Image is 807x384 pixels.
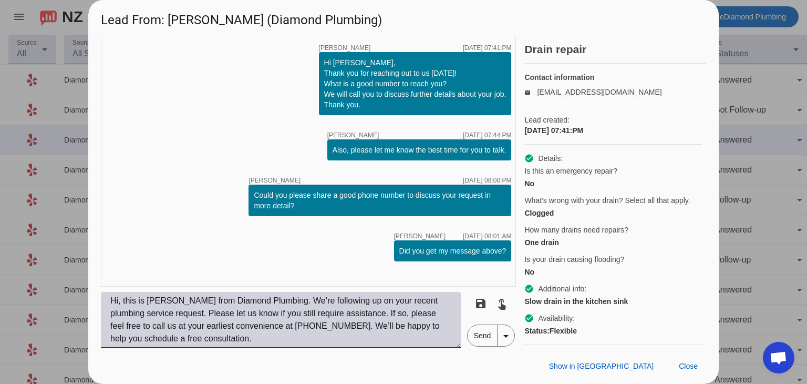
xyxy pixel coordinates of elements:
span: Show in [GEOGRAPHIC_DATA] [549,362,654,370]
mat-icon: save [474,297,487,310]
div: No [524,267,702,277]
div: [DATE] 08:01:AM [463,233,511,239]
button: Close [670,357,706,376]
div: [DATE] 08:00:PM [463,177,511,184]
h2: Drain repair [524,44,706,55]
div: [DATE] 07:41:PM [463,45,511,51]
span: Additional info: [538,284,586,294]
span: How many drains need repairs? [524,225,628,235]
mat-icon: check_circle [524,314,534,323]
div: [DATE] 07:44:PM [463,132,511,138]
div: No [524,178,702,189]
a: [EMAIL_ADDRESS][DOMAIN_NAME] [537,88,661,96]
mat-icon: check_circle [524,284,534,294]
mat-icon: touch_app [495,297,508,310]
span: Is this an emergency repair? [524,166,617,176]
div: Clogged [524,208,702,218]
mat-icon: arrow_drop_down [500,330,512,342]
span: Lead created: [524,115,702,125]
strong: Status: [524,327,549,335]
div: Open chat [763,342,794,373]
div: [DATE] 07:41:PM [524,125,702,136]
span: Details: [538,153,563,164]
span: Availability: [538,313,575,324]
mat-icon: check_circle [524,154,534,163]
div: Flexible [524,326,702,336]
span: Send [468,325,498,346]
span: [PERSON_NAME] [319,45,371,51]
span: [PERSON_NAME] [327,132,379,138]
div: Slow drain in the kitchen sink [524,296,702,307]
div: Also, please let me know the best time for you to talk.​ [333,145,506,155]
div: Hi [PERSON_NAME], Thank you for reaching out to us [DATE]! What is a good number to reach you? We... [324,57,506,110]
div: One drain [524,237,702,248]
mat-icon: email [524,89,537,95]
div: Did you get my message above?​ [399,246,506,256]
button: Show in [GEOGRAPHIC_DATA] [541,357,662,376]
span: Close [679,362,698,370]
span: What's wrong with your drain? Select all that apply. [524,195,690,206]
div: Could you please share a good phone number to discuss your request in more detail?​ [254,190,506,211]
h4: Contact information [524,72,702,83]
span: Is your drain causing flooding? [524,254,624,265]
span: [PERSON_NAME] [249,177,301,184]
span: [PERSON_NAME] [394,233,446,239]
